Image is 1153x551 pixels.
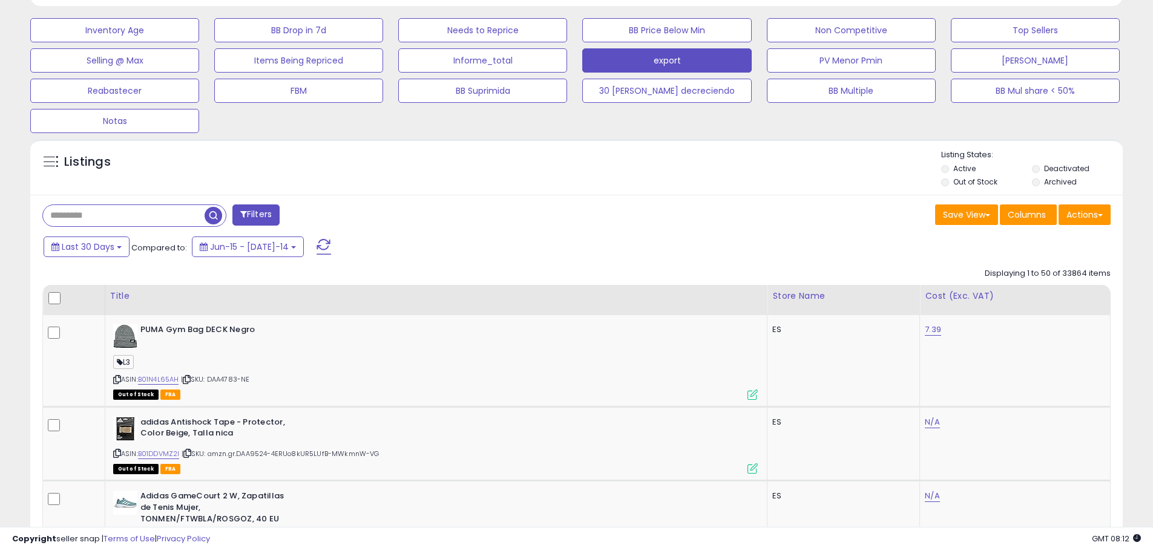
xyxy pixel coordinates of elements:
b: adidas Antishock Tape - Protector, Color Beige, Talla nica [140,417,287,442]
a: N/A [925,490,939,502]
span: | SKU: DAA4783-NE [181,374,250,384]
a: Terms of Use [103,533,155,544]
button: Last 30 Days [44,236,130,257]
button: Jun-15 - [DATE]-14 [192,236,304,257]
a: B01DDVMZ2I [138,449,180,459]
button: Top Sellers [951,18,1120,42]
button: Actions [1059,204,1111,225]
button: PV Menor Pmin [767,48,936,73]
p: Listing States: [941,149,1123,161]
a: Privacy Policy [157,533,210,544]
button: Items Being Repriced [214,48,383,73]
div: seller snap | | [12,533,210,545]
span: Jun-15 - [DATE]-14 [210,241,289,253]
button: BB Mul share < 50% [951,79,1120,103]
label: Deactivated [1044,163,1089,174]
span: L3 [113,355,134,369]
img: 4136hPvwZNL._SL40_.jpg [113,491,137,515]
button: Notas [30,109,199,133]
button: FBM [214,79,383,103]
div: ASIN: [113,324,758,399]
div: Title [110,290,763,302]
div: Cost (Exc. VAT) [925,290,1105,302]
div: ES [772,491,910,501]
h5: Listings [64,154,111,171]
span: All listings that are currently out of stock and unavailable for purchase on Amazon [113,390,159,400]
span: Last 30 Days [62,241,114,253]
span: FBA [160,390,181,400]
label: Archived [1044,177,1077,187]
div: ES [772,417,910,428]
button: BB Drop in 7d [214,18,383,42]
img: 61nZUR4NRcL._SL40_.jpg [113,417,137,441]
div: ASIN: [113,417,758,473]
button: Informe_total [398,48,567,73]
label: Active [953,163,976,174]
button: [PERSON_NAME] [951,48,1120,73]
button: 30 [PERSON_NAME] decreciendo [582,79,751,103]
button: Inventory Age [30,18,199,42]
img: 619UexwTrvL._SL40_.jpg [113,324,137,348]
label: Out of Stock [953,177,997,187]
strong: Copyright [12,533,56,544]
div: ES [772,324,910,335]
span: Columns [1008,209,1046,221]
span: | SKU: amzn.gr.DAA9524-4ERUo8kUR5LUfB-MWkmnW-VG [182,449,379,458]
b: Adidas GameCourt 2 W, Zapatillas de Tenis Mujer, TONMEN/FTWBLA/ROSGOZ, 40 EU [140,491,287,527]
a: 7.39 [925,324,941,336]
button: Reabastecer [30,79,199,103]
button: BB Price Below Min [582,18,751,42]
button: BB Suprimida [398,79,567,103]
span: 2025-08-14 08:12 GMT [1092,533,1141,544]
button: Selling @ Max [30,48,199,73]
button: Needs to Reprice [398,18,567,42]
a: N/A [925,416,939,428]
div: Store Name [772,290,915,302]
div: Displaying 1 to 50 of 33864 items [985,268,1111,279]
span: All listings that are currently out of stock and unavailable for purchase on Amazon [113,464,159,474]
button: Save View [935,204,998,225]
button: export [582,48,751,73]
button: Columns [1000,204,1057,225]
a: B01N4L65AH [138,374,179,385]
button: BB Multiple [767,79,936,103]
span: FBA [160,464,181,474]
button: Filters [232,204,280,226]
button: Non Competitive [767,18,936,42]
b: PUMA Gym Bag DECK Negro [140,324,287,339]
span: Compared to: [131,242,187,253]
